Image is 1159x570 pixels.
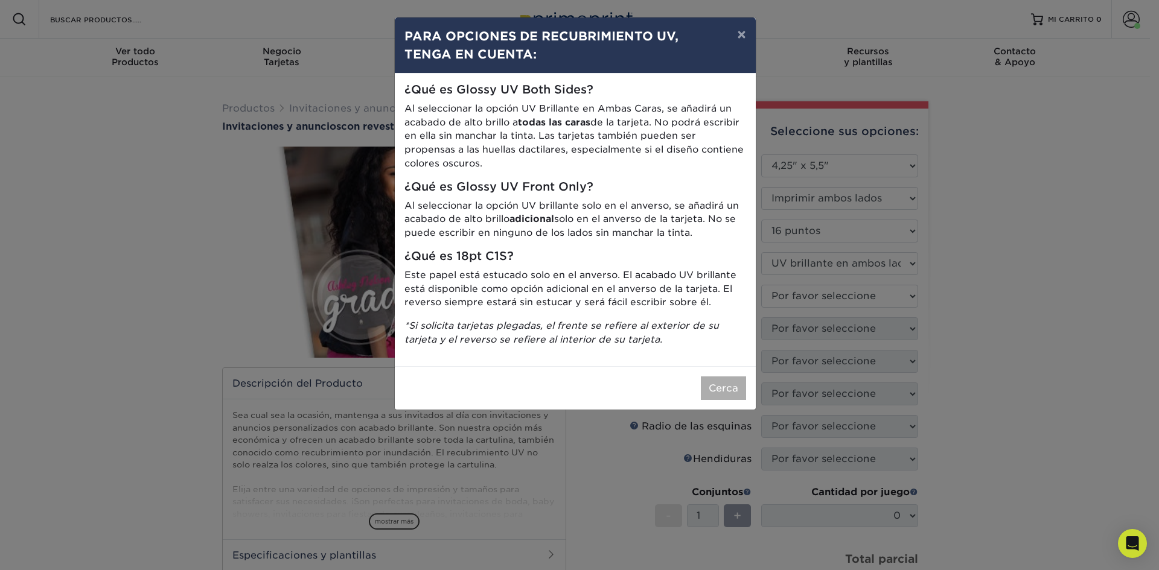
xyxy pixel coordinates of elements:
[404,200,739,225] font: Al seleccionar la opción UV brillante solo en el anverso, se añadirá un acabado de alto brillo
[404,116,744,169] font: de la tarjeta. No podrá escribir en ella sin manchar la tinta. Las tarjetas también pueden ser pr...
[404,213,736,238] font: solo en el anverso de la tarjeta. No se puede escribir en ninguno de los lados sin manchar la tinta.
[404,103,732,128] font: Al seleccionar la opción UV Brillante en Ambas Caras, se añadirá un acabado de alto brillo a
[709,382,738,394] font: Cerca
[404,320,719,345] font: *Si solicita tarjetas plegadas, el frente se refiere al exterior de su tarjeta y el reverso se re...
[737,25,746,43] font: ×
[509,213,554,224] font: adicional
[1118,529,1147,558] div: Abrir Intercom Messenger
[518,116,590,128] font: todas las caras
[404,269,736,308] font: Este papel está estucado solo en el anverso. El acabado UV brillante está disponible como opción ...
[404,83,593,97] font: ¿Qué es Glossy UV Both Sides?
[701,376,746,400] button: Cerca
[404,180,593,194] font: ¿Qué es Glossy UV Front Only?
[404,29,678,62] font: PARA OPCIONES DE RECUBRIMIENTO UV, TENGA EN CUENTA:
[404,249,514,263] font: ¿Qué es 18pt C1S?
